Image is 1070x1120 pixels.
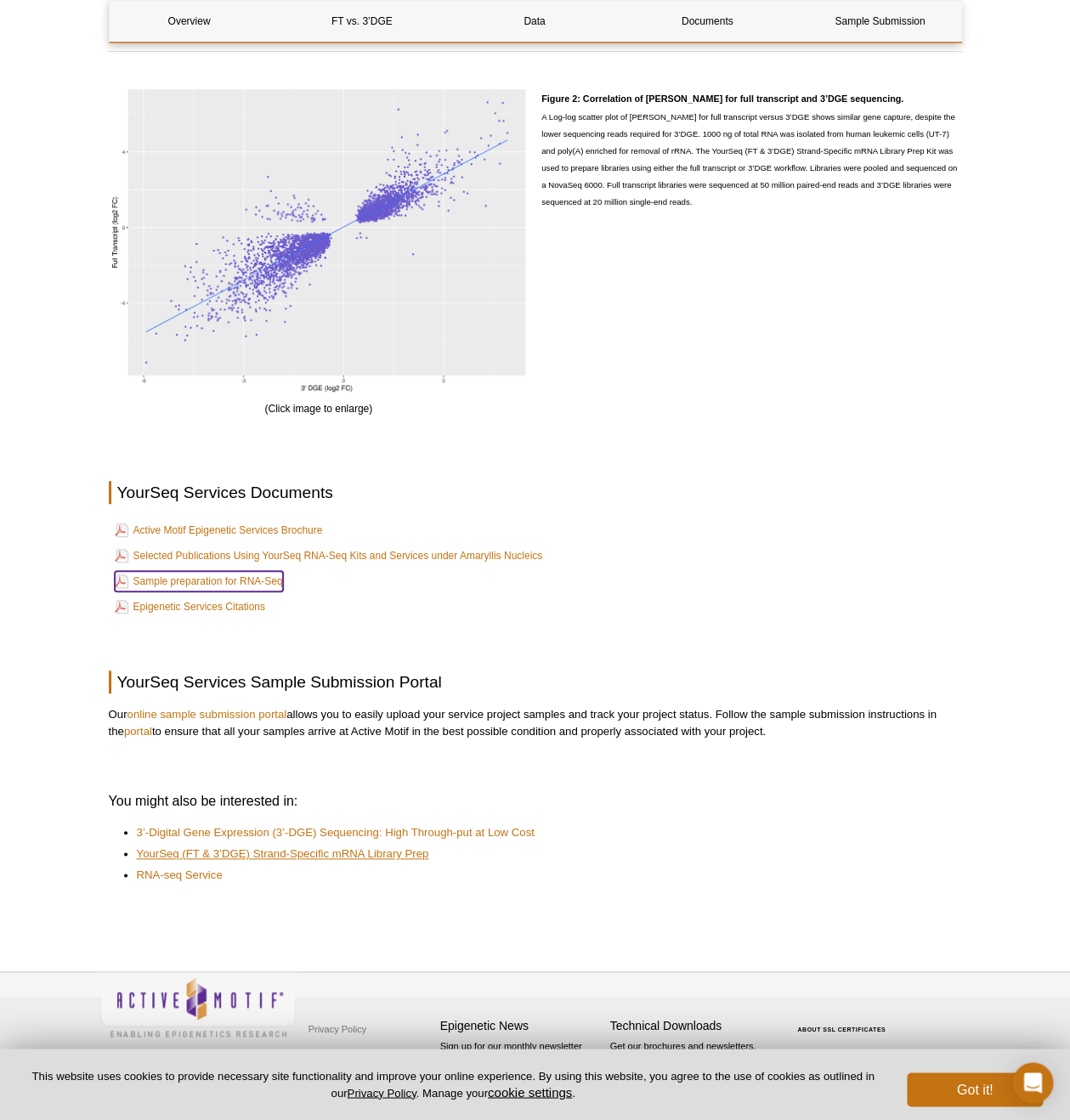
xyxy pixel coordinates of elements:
[109,670,962,693] h2: YourSeq Services Sample Submission Portal
[124,725,152,738] a: portal
[109,86,529,416] div: (Click image to enlarge)
[109,706,962,740] p: Our allows you to easily upload your service project samples and track your project status. Follo...
[488,1084,572,1099] button: cookie settings
[109,86,529,394] img: Correlation of gene counts for full transcript and 3’DGE sequencing.
[800,1,960,42] a: Sample Submission
[137,867,226,884] a: RNA-seq Service ​
[455,1,614,42] a: Data
[610,1039,772,1083] p: Get our brochures and newsletters, or request them by mail.
[109,791,962,812] h3: You might also be interested in:
[110,1,269,42] a: Overview
[27,1068,879,1100] p: This website uses cookies to provide necessary site functionality and improve your online experie...
[282,1,442,42] a: FT vs. 3’DGE​
[1012,1062,1053,1103] div: Open Intercom Messenger
[115,571,283,591] a: Sample preparation for RNA-Seq
[610,1019,772,1033] h4: Technical Downloads
[440,1039,602,1097] p: Sign up for our monthly newsletter highlighting recent publications in the field of epigenetics.
[347,1086,416,1099] a: Privacy Policy
[100,972,296,1041] img: Active Motif,
[541,88,962,109] h3: Figure 2: Correlation of [PERSON_NAME] for full transcript and 3’DGE sequencing.
[137,824,535,841] a: 3’-Digital Gene Expression (3’-DGE) Sequencing: High Through-put at Low Cost​
[304,1016,371,1042] a: Privacy Policy
[541,109,962,211] p: A Log-log scatter plot of [PERSON_NAME] for full transcript versus 3’DGE shows similar gene captu...
[780,1002,908,1039] table: Click to Verify - This site chose Symantec SSL for secure e-commerce and confidential communicati...
[115,597,265,617] a: Epigenetic Services Citations
[907,1072,1043,1106] button: Got it!
[137,846,429,863] a: YourSeq (FT & 3’DGE) Strand-Specific mRNA Library Prep
[304,1042,393,1067] a: Terms & Conditions
[109,481,962,504] h2: YourSeq Services Documents
[127,708,286,721] a: online sample submission portal
[115,546,543,566] a: Selected Publications Using YourSeq RNA-Seq Kits and Services under Amaryllis Nucleics
[440,1019,602,1033] h4: Epigenetic News
[627,1,787,42] a: Documents
[115,520,323,540] a: Active Motif Epigenetic Services Brochure
[797,1027,886,1032] a: ABOUT SSL CERTIFICATES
